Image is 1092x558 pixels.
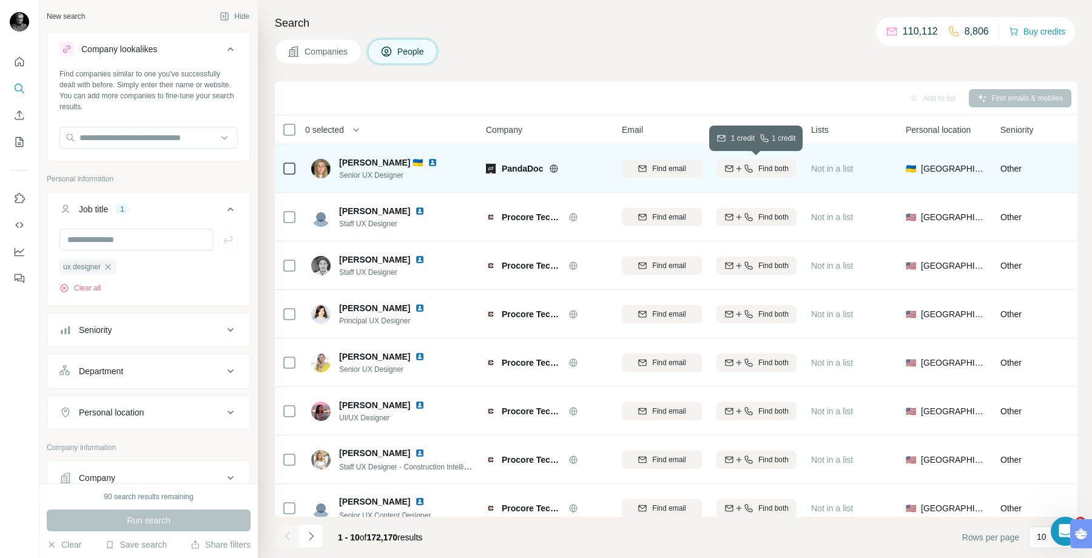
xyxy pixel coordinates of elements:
span: Find both [758,454,789,465]
span: Other [1000,212,1022,222]
img: Avatar [311,256,331,275]
span: Not in a list [811,309,853,319]
span: [PERSON_NAME] [339,254,410,266]
span: 🇺🇸 [906,357,916,369]
span: Find email [652,163,686,174]
span: of [360,533,367,542]
span: Procore Technologies [502,357,562,369]
img: Logo of Procore Technologies [486,503,496,513]
span: Find both [758,163,789,174]
button: Enrich CSV [10,104,29,126]
span: Company [486,124,522,136]
button: Dashboard [10,241,29,263]
button: Find both [716,257,797,275]
span: Other [1000,261,1022,271]
span: Find email [652,503,686,514]
span: People [397,45,425,58]
span: 🇺🇸 [906,502,916,514]
button: Find both [716,451,797,469]
span: 172,170 [367,533,398,542]
span: Find email [652,260,686,271]
button: Find email [622,499,702,517]
span: Procore Technologies [502,454,562,466]
span: [PERSON_NAME] [339,399,410,411]
span: Find email [652,454,686,465]
span: Staff UX Designer - Construction Intelligence (Project & Portfolio Intelligence) [339,462,587,471]
button: Find both [716,402,797,420]
span: Procore Technologies [502,260,562,272]
span: 1 - 10 [338,533,360,542]
img: LinkedIn logo [415,303,425,313]
button: Buy credits [1009,23,1065,40]
span: Procore Technologies [502,308,562,320]
p: 110,112 [903,24,938,39]
span: Not in a list [811,212,853,222]
button: Find email [622,354,702,372]
img: Avatar [311,402,331,421]
span: 🇺🇸 [906,405,916,417]
h4: Search [275,15,1077,32]
span: Find email [652,309,686,320]
img: Avatar [10,12,29,32]
span: [GEOGRAPHIC_DATA] [921,211,986,223]
img: Avatar [311,304,331,324]
img: Logo of PandaDoc [486,164,496,173]
span: Other [1000,406,1022,416]
button: Find both [716,160,797,178]
span: Find both [758,309,789,320]
button: Find both [716,305,797,323]
img: Logo of Procore Technologies [486,455,496,465]
span: Principal UX Designer [339,315,439,326]
span: Other [1000,164,1022,173]
img: Logo of Procore Technologies [486,309,496,319]
div: Department [79,365,123,377]
button: Find email [622,305,702,323]
img: Logo of Procore Technologies [486,212,496,222]
span: [PERSON_NAME] [339,496,410,508]
button: Seniority [47,315,250,345]
button: Clear [47,539,81,551]
div: 90 search results remaining [104,491,193,502]
div: Company [79,472,115,484]
p: Company information [47,442,251,453]
button: Find email [622,402,702,420]
span: Rows per page [962,531,1019,543]
p: 10 [1037,531,1046,543]
button: Department [47,357,250,386]
img: Avatar [311,450,331,469]
img: Logo of Procore Technologies [486,406,496,416]
span: [PERSON_NAME] [339,351,410,363]
span: Other [1000,455,1022,465]
div: New search [47,11,85,22]
button: Navigate to next page [299,524,323,548]
span: UI/UX Designer [339,412,439,423]
button: Clear all [59,283,101,294]
iframe: Intercom live chat [1051,517,1080,546]
span: Companies [305,45,349,58]
img: LinkedIn logo [415,255,425,264]
img: LinkedIn logo [415,400,425,410]
span: [GEOGRAPHIC_DATA] [921,163,986,175]
span: Lists [811,124,829,136]
div: Personal location [79,406,144,419]
img: LinkedIn logo [415,352,425,361]
img: Logo of Procore Technologies [486,358,496,368]
img: Logo of Procore Technologies [486,261,496,271]
span: [PERSON_NAME] [339,302,410,314]
button: Quick start [10,51,29,73]
span: Not in a list [811,358,853,368]
span: Senior UX Content Designer [339,511,431,520]
span: [GEOGRAPHIC_DATA] [921,308,986,320]
span: 🇺🇸 [906,308,916,320]
button: Find email [622,257,702,275]
span: Staff UX Designer [339,267,439,278]
span: [GEOGRAPHIC_DATA] [921,405,986,417]
span: Mobile [716,124,741,136]
span: Procore Technologies [502,502,562,514]
div: 1 [115,204,129,215]
span: 🇺🇸 [906,454,916,466]
span: 1 [1076,517,1085,526]
div: Job title [79,203,108,215]
span: Seniority [1000,124,1033,136]
button: My lists [10,131,29,153]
